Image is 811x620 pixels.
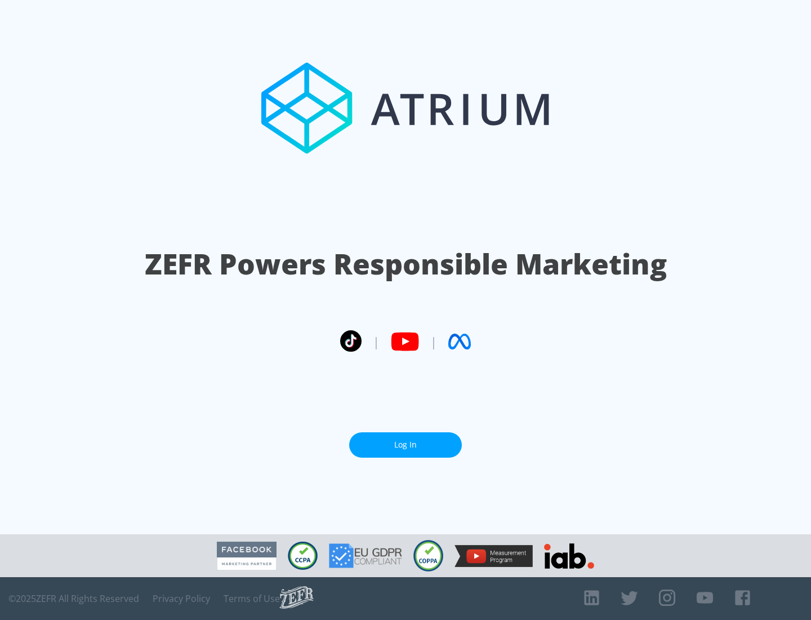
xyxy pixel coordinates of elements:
a: Privacy Policy [153,593,210,604]
span: © 2025 ZEFR All Rights Reserved [8,593,139,604]
span: | [373,333,380,350]
a: Log In [349,432,462,458]
span: | [430,333,437,350]
img: CCPA Compliant [288,542,318,570]
img: YouTube Measurement Program [454,545,533,567]
img: Facebook Marketing Partner [217,542,277,570]
img: IAB [544,543,594,569]
h1: ZEFR Powers Responsible Marketing [145,245,667,284]
a: Terms of Use [224,593,280,604]
img: GDPR Compliant [329,543,402,568]
img: COPPA Compliant [413,540,443,572]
